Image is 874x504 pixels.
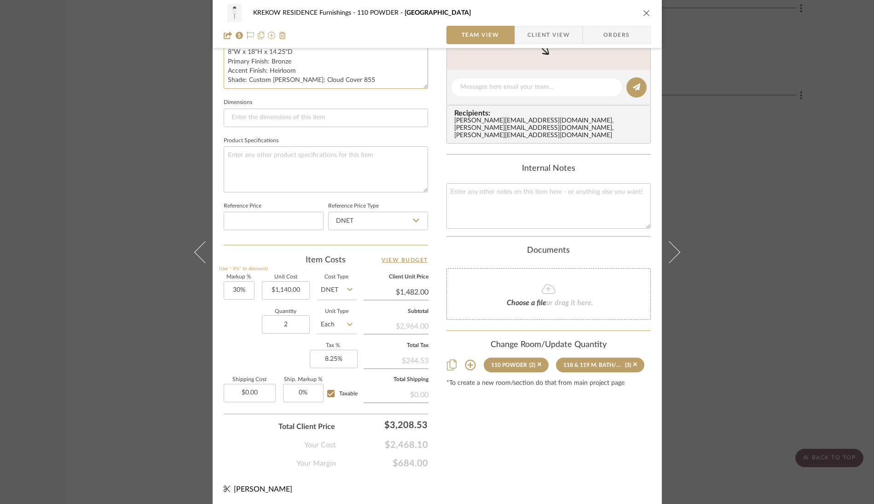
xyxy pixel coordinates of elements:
label: Total Shipping [364,377,428,382]
div: $244.53 [364,352,428,368]
span: Team View [462,26,499,44]
label: Reference Price Type [328,204,379,209]
div: 110 POWDER [491,362,527,368]
button: close [642,9,651,17]
label: Quantity [262,309,310,314]
span: Recipients: [454,109,647,117]
label: Unit Type [317,309,356,314]
div: Item Costs [224,255,428,266]
span: [PERSON_NAME] [234,486,292,493]
label: Reference Price [224,204,261,209]
label: Tax % [310,343,356,348]
div: Internal Notes [446,164,651,174]
div: Documents [446,246,651,256]
label: Dimensions [224,100,252,105]
div: $3,208.53 [340,416,432,434]
label: Unit Cost [262,275,310,279]
label: Markup % [224,275,255,279]
label: Cost Type [317,275,356,279]
span: Orders [593,26,640,44]
div: $0.00 [364,386,428,402]
label: Ship. Markup % [283,377,324,382]
span: $684.00 [336,458,428,469]
input: Enter the dimensions of this item [224,109,428,127]
label: Client Unit Price [364,275,428,279]
span: Client View [527,26,570,44]
span: or drag it here. [546,299,593,307]
div: $2,964.00 [364,317,428,334]
label: Product Specifications [224,139,278,143]
div: (2) [529,362,535,368]
label: Total Tax [364,343,428,348]
label: Shipping Cost [224,377,276,382]
div: (3) [625,362,631,368]
span: Your Cost [304,440,336,451]
span: 110 POWDER [357,10,405,16]
img: e0dfbeac-f555-4cd7-87f5-c27a6fa6f6ee_48x40.jpg [224,4,246,22]
div: Change Room/Update Quantity [446,340,651,350]
span: Your Margin [296,458,336,469]
label: Subtotal [364,309,428,314]
img: Remove from project [279,32,286,39]
span: [GEOGRAPHIC_DATA] [405,10,471,16]
div: *To create a new room/section do that from main project page [446,380,651,387]
div: 118 & 119 M. BATH/W.C. [563,362,622,368]
span: $2,468.10 [336,440,428,451]
a: View Budget [382,255,428,266]
span: KREKOW RESIDENCE Furnishings [253,10,357,16]
span: Taxable [339,391,358,396]
span: Total Client Price [278,421,335,432]
span: Choose a file [507,299,546,307]
div: [PERSON_NAME][EMAIL_ADDRESS][DOMAIN_NAME] , [PERSON_NAME][EMAIL_ADDRESS][DOMAIN_NAME] , [PERSON_N... [454,117,647,139]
